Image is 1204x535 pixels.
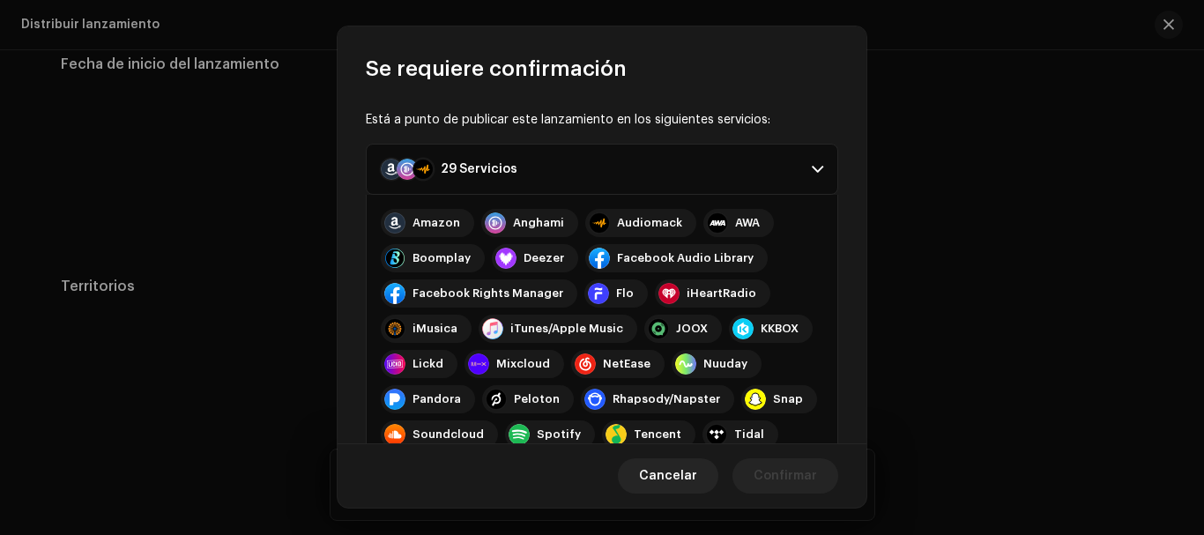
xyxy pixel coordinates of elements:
button: Confirmar [732,459,838,494]
div: Facebook Rights Manager [412,286,563,301]
p-accordion-header: 29 Servicios [366,144,838,195]
span: Se requiere confirmación [366,55,627,83]
div: AWA [735,216,760,230]
span: Cancelar [639,459,697,494]
div: Pandora [412,392,461,406]
div: iTunes/Apple Music [510,322,623,336]
div: 29 Servicios [441,162,517,176]
div: Tencent [634,427,681,442]
div: Facebook Audio Library [617,251,754,265]
div: JOOX [676,322,708,336]
div: Boomplay [412,251,471,265]
div: Soundcloud [412,427,484,442]
div: Tidal [734,427,764,442]
div: Nuuday [703,357,747,371]
div: iHeartRadio [687,286,756,301]
div: Anghami [513,216,564,230]
div: Lickd [412,357,443,371]
div: Mixcloud [496,357,550,371]
div: Deezer [524,251,564,265]
div: Snap [773,392,803,406]
div: Spotify [537,427,581,442]
button: Cancelar [618,459,718,494]
div: KKBOX [761,322,799,336]
div: Está a punto de publicar este lanzamiento en los siguientes servicios: [366,111,838,130]
div: Flo [616,286,634,301]
div: Amazon [412,216,460,230]
div: Rhapsody/Napster [613,392,720,406]
span: Confirmar [754,459,817,494]
div: Audiomack [617,216,682,230]
div: iMusica [412,322,457,336]
div: NetEase [603,357,650,371]
div: Peloton [514,392,560,406]
p-accordion-content: 29 Servicios [366,195,838,499]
